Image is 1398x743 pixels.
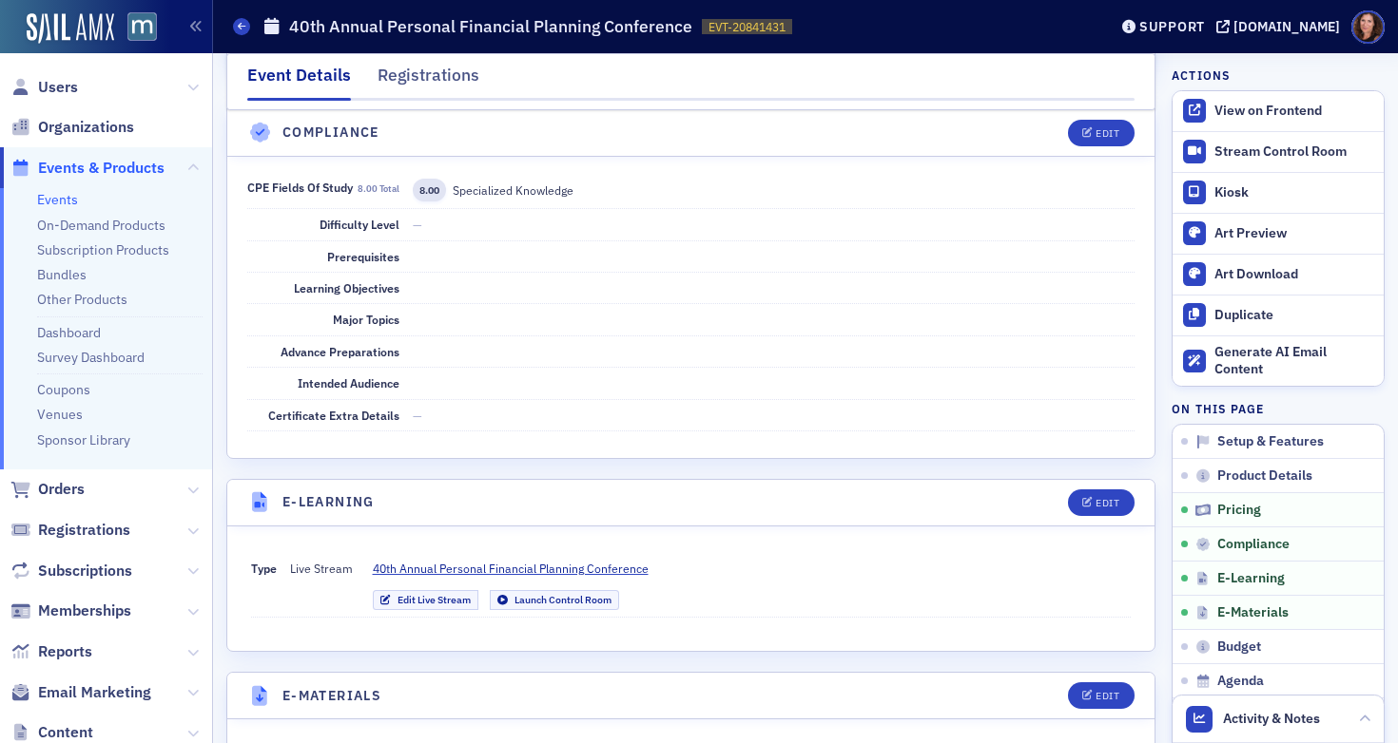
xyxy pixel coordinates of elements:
a: Reports [10,641,92,662]
span: EVT-20841431 [709,19,786,35]
h1: 40th Annual Personal Financial Planning Conference [289,15,692,38]
span: Activity & Notes [1223,709,1320,729]
span: Intended Audience [298,375,399,391]
div: Edit [1096,691,1119,701]
div: View on Frontend [1214,103,1374,120]
a: Users [10,77,78,98]
a: View on Frontend [1173,91,1384,131]
a: Email Marketing [10,682,151,703]
span: Subscriptions [38,561,132,581]
a: Art Preview [1173,213,1384,254]
span: Profile [1351,10,1385,44]
a: Kiosk [1173,172,1384,213]
a: View Homepage [114,12,157,45]
a: Organizations [10,117,134,138]
h4: E-Materials [282,686,381,706]
a: Survey Dashboard [37,349,145,366]
span: Certificate Extra Details [268,408,399,423]
span: Events & Products [38,158,165,179]
span: Content [38,722,93,743]
a: Venues [37,406,83,423]
div: Art Download [1214,266,1374,283]
a: Other Products [37,291,127,308]
h4: E-Learning [282,492,375,512]
div: Edit [1096,128,1119,139]
span: 8.00 total [358,182,399,195]
a: Orders [10,479,85,500]
span: Compliance [1217,536,1290,553]
button: Duplicate [1173,295,1384,335]
div: [DOMAIN_NAME] [1233,18,1340,35]
span: Users [38,77,78,98]
span: Advance Preparations [281,344,399,359]
div: Support [1139,18,1205,35]
span: — [413,408,422,423]
span: — [413,217,422,232]
h4: On this page [1172,400,1385,417]
button: Edit [1068,489,1134,516]
span: Specialized Knowledge [453,182,573,198]
span: Learning Objectives [294,280,399,295]
span: 8.00 [413,179,446,202]
a: Events [37,191,78,208]
div: Registrations [378,63,479,98]
span: Reports [38,641,92,662]
span: CPE Fields of Study [247,180,399,195]
span: Pricing [1217,502,1261,519]
div: Art Preview [1214,225,1374,242]
img: SailAMX [127,12,157,42]
span: Agenda [1217,673,1264,690]
a: 40th Annual Personal Financial Planning Conference [373,560,663,577]
button: Edit [1068,120,1134,146]
span: Live Stream [290,560,353,610]
span: E-Learning [1217,570,1285,587]
img: SailAMX [27,13,114,44]
span: Organizations [38,117,134,138]
span: Prerequisites [327,249,399,264]
span: Memberships [38,600,131,621]
span: Budget [1217,638,1261,656]
span: Product Details [1217,467,1312,485]
button: Edit [1068,682,1134,709]
h4: Actions [1172,67,1231,84]
span: E-Materials [1217,604,1289,621]
div: Generate AI Email Content [1214,344,1374,377]
a: Events & Products [10,158,165,179]
button: [DOMAIN_NAME] [1216,20,1347,33]
a: Edit Live Stream [373,590,478,610]
span: 40th Annual Personal Financial Planning Conference [373,560,649,577]
a: Registrations [10,520,130,541]
span: Registrations [38,520,130,541]
a: Dashboard [37,324,101,341]
span: Difficulty Level [320,217,399,232]
span: Email Marketing [38,682,151,703]
span: Major Topics [333,312,399,327]
span: Setup & Features [1217,433,1324,450]
div: Kiosk [1214,184,1374,201]
button: Generate AI Email Content [1173,335,1384,387]
a: Subscriptions [10,561,132,581]
a: Launch Control Room [490,590,619,610]
a: Sponsor Library [37,431,130,448]
a: Memberships [10,600,131,621]
div: Edit [1096,498,1119,508]
h4: Compliance [282,123,379,143]
a: On-Demand Products [37,217,165,234]
a: Stream Control Room [1173,132,1384,172]
div: Event Details [247,63,351,101]
a: Subscription Products [37,241,169,258]
a: Bundles [37,266,87,283]
span: Type [251,561,277,576]
div: Stream Control Room [1214,143,1374,161]
a: Coupons [37,381,90,398]
a: Content [10,722,93,743]
div: Duplicate [1214,307,1374,324]
span: Orders [38,479,85,500]
a: Art Download [1173,254,1384,295]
